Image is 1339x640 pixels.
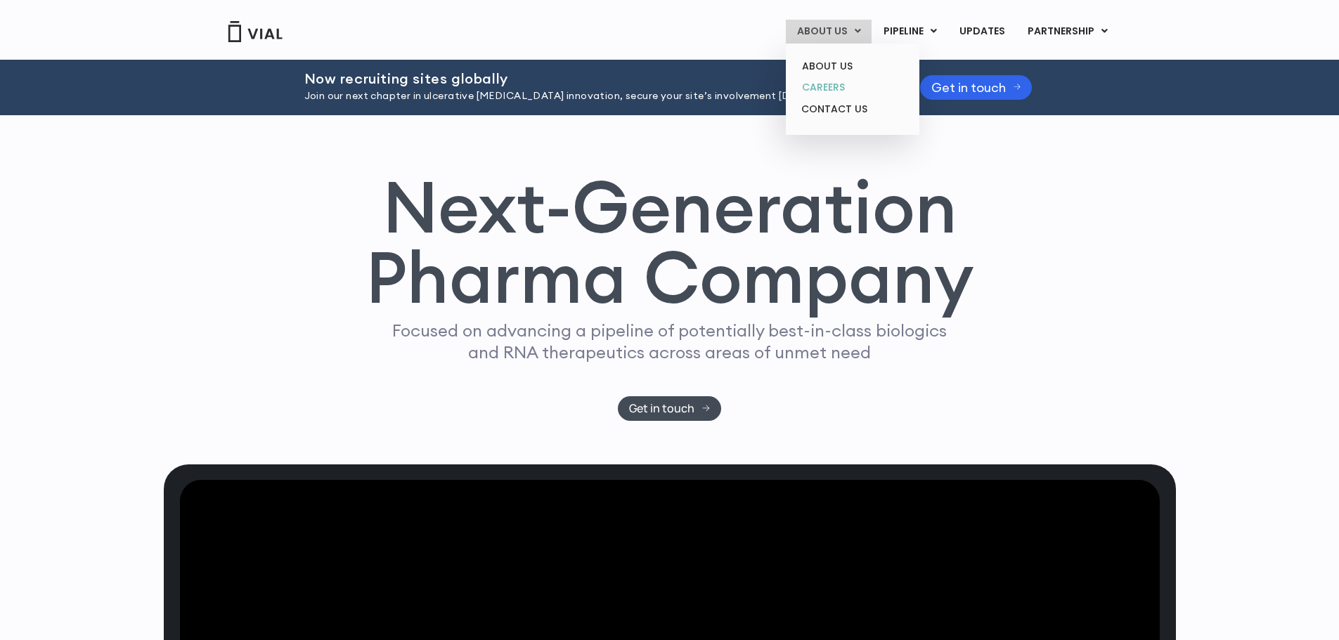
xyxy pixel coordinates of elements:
a: CAREERS [791,77,914,98]
a: CONTACT US [791,98,914,121]
a: Get in touch [920,75,1033,100]
a: ABOUT USMenu Toggle [786,20,872,44]
span: Get in touch [931,82,1006,93]
img: Vial Logo [227,21,283,42]
a: UPDATES [948,20,1016,44]
a: Get in touch [618,396,721,421]
a: ABOUT US [791,55,914,77]
a: PARTNERSHIPMenu Toggle [1016,20,1119,44]
a: PIPELINEMenu Toggle [872,20,947,44]
span: Get in touch [629,403,694,414]
p: Focused on advancing a pipeline of potentially best-in-class biologics and RNA therapeutics acros... [387,320,953,363]
h2: Now recruiting sites globally [304,71,885,86]
p: Join our next chapter in ulcerative [MEDICAL_DATA] innovation, secure your site’s involvement [DA... [304,89,885,104]
h1: Next-Generation Pharma Company [366,171,974,313]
